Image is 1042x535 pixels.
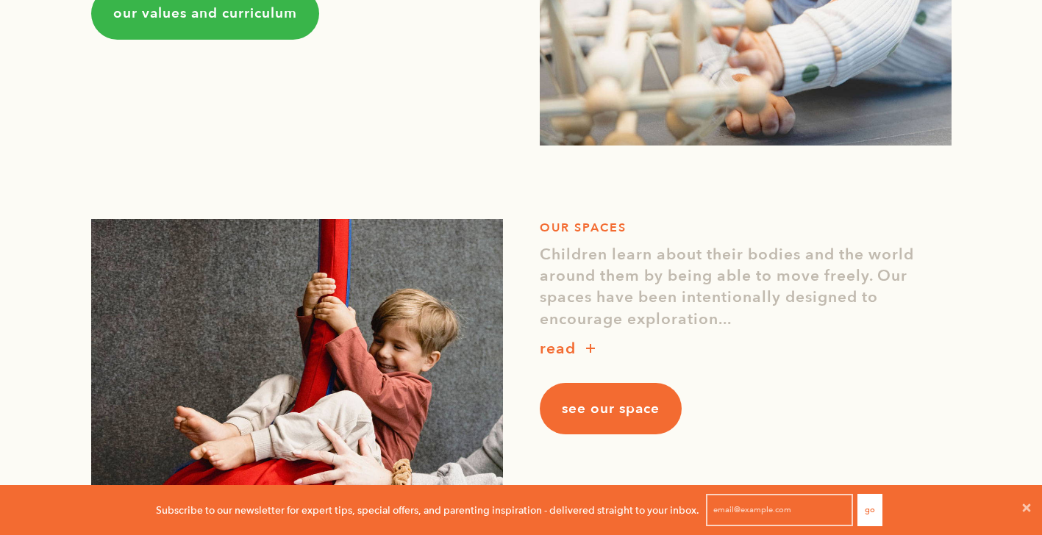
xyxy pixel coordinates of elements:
span: see our space [562,399,660,418]
p: read [540,337,576,361]
p: Subscribe to our newsletter for expert tips, special offers, and parenting inspiration - delivere... [156,502,699,518]
input: email@example.com [706,494,853,526]
a: see our space [540,383,682,434]
span: our values and curriculum [113,4,297,23]
p: Children learn about their bodies and the world around them by being able to move freely. Our spa... [540,244,952,331]
h1: OUR SPACES [540,219,952,237]
button: Go [857,494,882,526]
